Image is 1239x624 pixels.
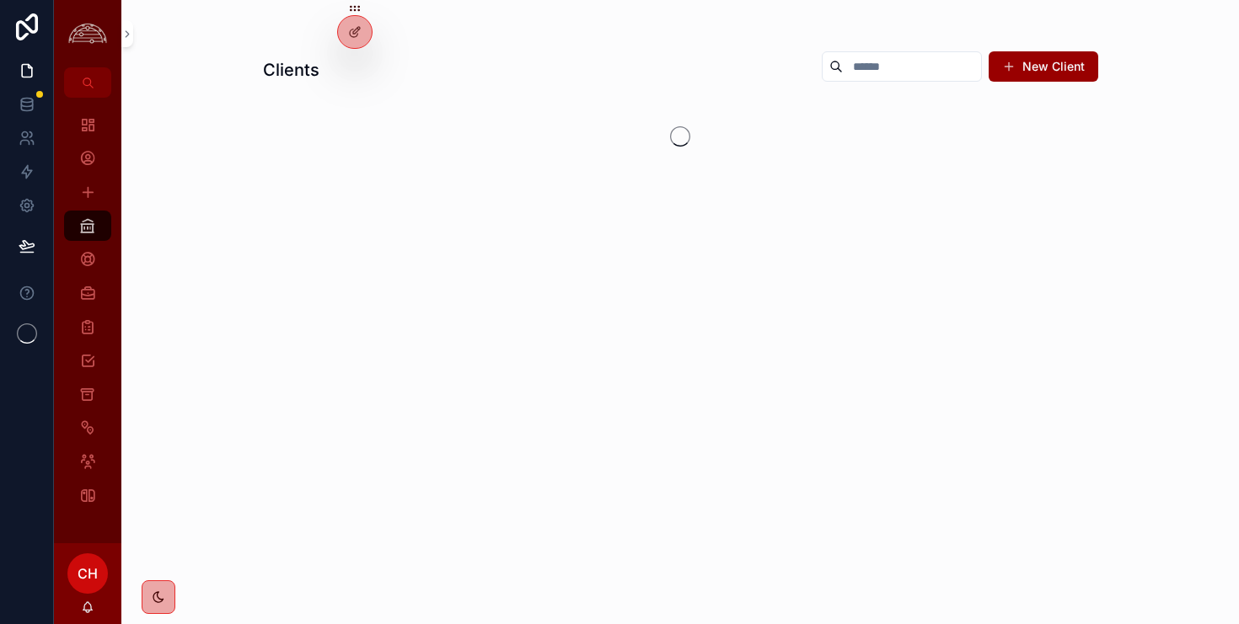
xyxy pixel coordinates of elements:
[54,98,121,532] div: scrollable content
[263,58,319,82] h1: Clients
[989,51,1098,82] button: New Client
[78,563,98,584] span: CH
[64,21,111,47] img: App logo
